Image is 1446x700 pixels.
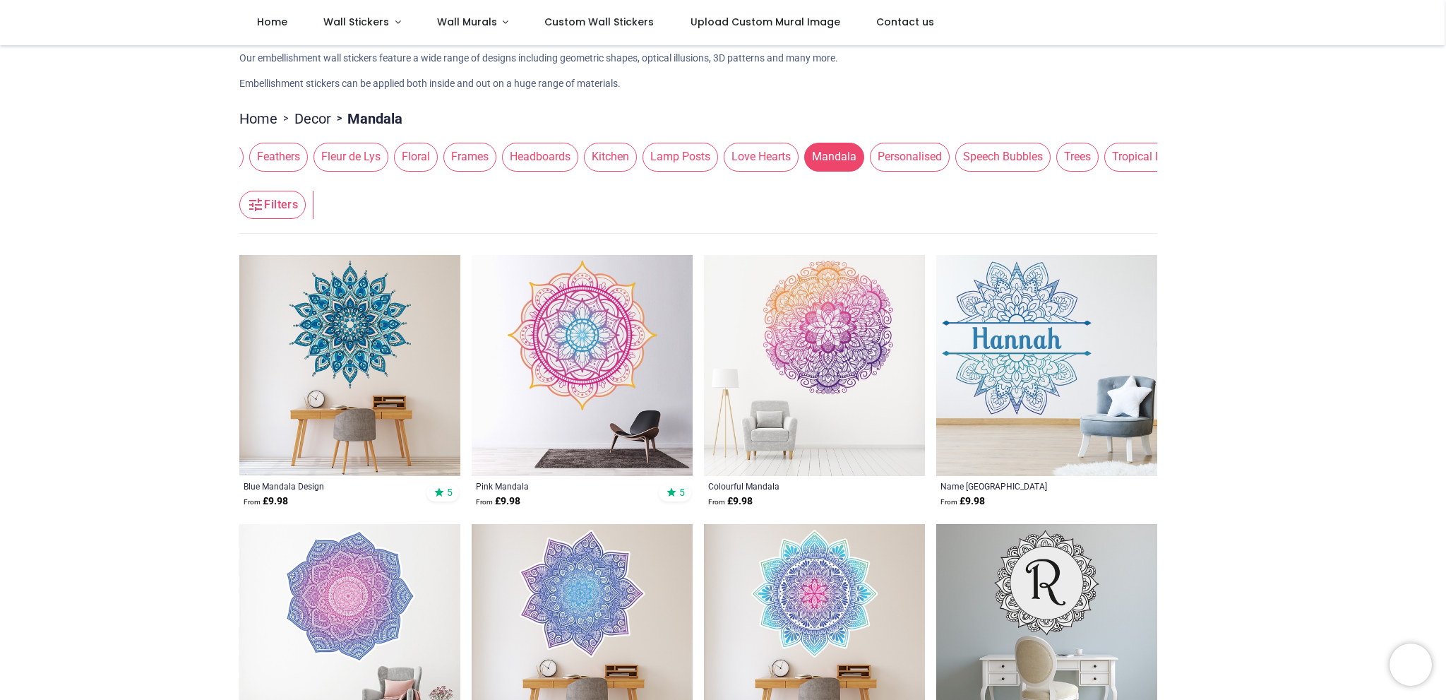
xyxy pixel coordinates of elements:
span: Fleur de Lys [313,143,388,171]
button: Headboards [496,143,578,171]
button: Personalised [864,143,950,171]
span: Personalised [870,143,950,171]
strong: £ 9.98 [476,494,520,509]
button: Lamp Posts [637,143,718,171]
button: Mandala [799,143,864,171]
strong: £ 9.98 [244,494,288,509]
span: Tropical Decor [1104,143,1192,171]
span: > [277,112,294,126]
p: Our embellishment wall stickers feature a wide range of designs including geometric shapes, optic... [239,52,1207,66]
a: Colourful Mandala [708,480,878,492]
span: Frames [443,143,496,171]
button: Frames [438,143,496,171]
span: From [244,498,261,506]
span: From [476,498,493,506]
a: Blue Mandala Design [244,480,414,492]
button: Speech Bubbles [950,143,1051,171]
span: From [940,498,957,506]
span: Home [257,15,287,29]
span: 5 [447,486,453,499]
img: Pink Mandala Wall Sticker [472,255,693,476]
button: Kitchen [578,143,637,171]
button: Filters [239,191,306,219]
button: Love Hearts [718,143,799,171]
span: Lamp Posts [643,143,718,171]
span: Floral [394,143,438,171]
span: Kitchen [584,143,637,171]
strong: £ 9.98 [940,494,985,509]
p: Embellishment stickers can be applied both inside and out on a huge range of materials. [239,77,1207,91]
span: Custom Wall Stickers [544,15,654,29]
span: Upload Custom Mural Image [691,15,840,29]
button: Fleur de Lys [308,143,388,171]
span: Love Hearts [724,143,799,171]
a: Decor [294,109,331,129]
img: Blue Mandala Design Wall Sticker [239,255,460,476]
button: Feathers [244,143,308,171]
span: Contact us [876,15,934,29]
img: Colourful Mandala Wall Sticker [704,255,925,476]
span: Speech Bubbles [955,143,1051,171]
span: 5 [679,486,685,499]
span: Feathers [249,143,308,171]
a: Pink Mandala [476,480,646,492]
a: Name [GEOGRAPHIC_DATA] [940,480,1111,492]
button: Floral [388,143,438,171]
span: Headboards [502,143,578,171]
span: Wall Stickers [323,15,389,29]
li: Mandala [331,109,402,129]
iframe: Brevo live chat [1390,643,1432,686]
img: Personalised Name Mandala Wall Sticker [936,255,1157,476]
button: Trees [1051,143,1099,171]
a: Home [239,109,277,129]
span: Wall Murals [437,15,497,29]
span: Mandala [804,143,864,171]
strong: £ 9.98 [708,494,753,509]
span: Trees [1056,143,1099,171]
span: > [331,112,347,126]
button: Tropical Decor [1099,143,1192,171]
span: From [708,498,725,506]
